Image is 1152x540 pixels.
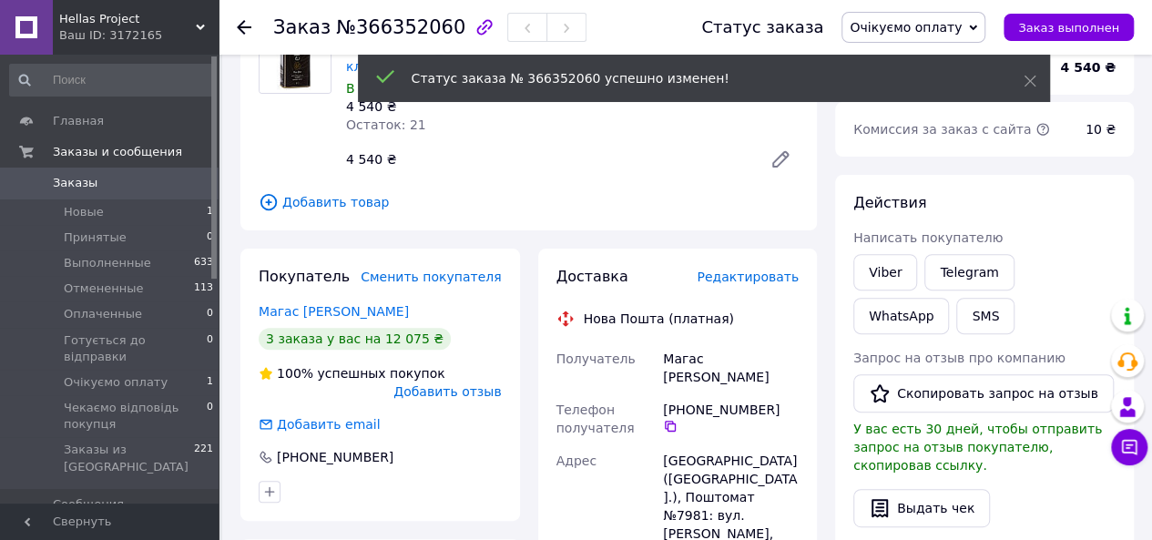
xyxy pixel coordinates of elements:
[853,230,1003,245] span: Написать покупателю
[853,122,1050,137] span: Комиссия за заказ с сайта
[346,81,415,96] span: В наличии
[339,147,755,172] div: 4 540 ₴
[556,402,635,435] span: Телефон получателя
[59,11,196,27] span: Hellas Project
[207,229,213,246] span: 0
[64,280,143,297] span: Отмененные
[956,298,1014,334] button: SMS
[64,332,207,365] span: Готується до відправки
[556,352,636,366] span: Получатель
[556,453,596,468] span: Адрес
[53,144,182,160] span: Заказы и сообщения
[1004,14,1134,41] button: Заказ выполнен
[273,16,331,38] span: Заказ
[64,374,168,391] span: Очікуємо оплату
[697,270,799,284] span: Редактировать
[853,422,1102,473] span: У вас есть 30 дней, чтобы отправить запрос на отзыв покупателю, скопировав ссылку.
[259,268,350,285] span: Покупатель
[64,400,207,433] span: Чекаємо відповідь покупця
[762,141,799,178] a: Редактировать
[361,270,501,284] span: Сменить покупателя
[207,204,213,220] span: 1
[336,16,465,38] span: №366352060
[259,304,409,319] a: Магас [PERSON_NAME]
[1060,60,1116,75] b: 4 540 ₴
[850,20,962,35] span: Очікуємо оплату
[194,442,213,474] span: 221
[53,175,97,191] span: Заказы
[207,332,213,365] span: 0
[853,254,917,290] a: Viber
[1111,429,1147,465] button: Чат с покупателем
[663,401,799,433] div: [PHONE_NUMBER]
[412,69,978,87] div: Статус заказа № 366352060 успешно изменен!
[1018,21,1119,35] span: Заказ выполнен
[853,374,1114,413] button: Скопировать запрос на отзыв
[237,18,251,36] div: Вернуться назад
[853,194,926,211] span: Действия
[393,384,501,399] span: Добавить отзыв
[346,117,426,132] span: Остаток: 21
[1075,109,1127,149] div: 10 ₴
[64,442,194,474] span: Заказы из [GEOGRAPHIC_DATA]
[207,306,213,322] span: 0
[64,229,127,246] span: Принятые
[853,298,949,334] a: WhatsApp
[556,268,628,285] span: Доставка
[659,342,802,393] div: Магас [PERSON_NAME]
[64,306,142,322] span: Оплаченные
[194,280,213,297] span: 113
[207,374,213,391] span: 1
[53,113,104,129] span: Главная
[59,27,219,44] div: Ваш ID: 3172165
[275,448,395,466] div: [PHONE_NUMBER]
[346,23,553,74] a: Оливковое масло из [GEOGRAPHIC_DATA] экстра класса ELAINOS Extra virgin 5 л
[194,255,213,271] span: 633
[257,415,382,433] div: Добавить email
[277,366,313,381] span: 100%
[9,64,215,97] input: Поиск
[64,204,104,220] span: Новые
[207,400,213,433] span: 0
[260,22,331,93] img: Оливковое масло из Греции экстра класса ELAINOS Extra virgin 5 л
[853,351,1065,365] span: Запрос на отзыв про компанию
[346,97,566,116] div: 4 540 ₴
[53,496,124,513] span: Сообщения
[924,254,1014,290] a: Telegram
[579,310,739,328] div: Нова Пошта (платная)
[275,415,382,433] div: Добавить email
[259,192,799,212] span: Добавить товар
[64,255,151,271] span: Выполненные
[259,364,445,382] div: успешных покупок
[701,18,823,36] div: Статус заказа
[259,328,451,350] div: 3 заказа у вас на 12 075 ₴
[853,489,990,527] button: Выдать чек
